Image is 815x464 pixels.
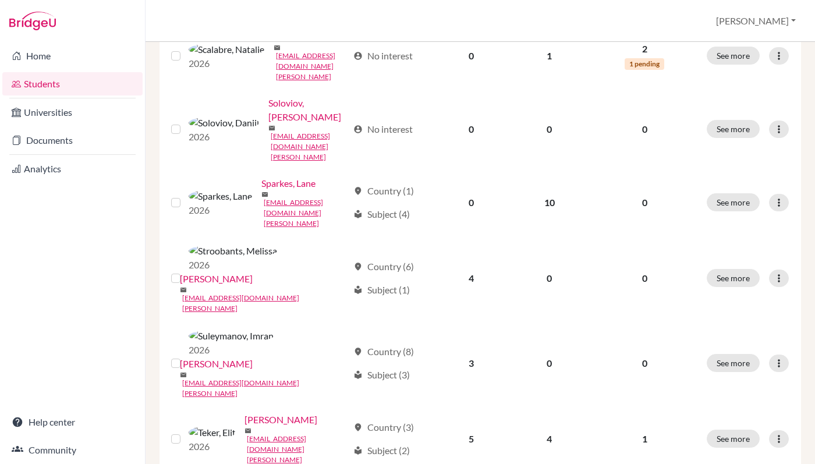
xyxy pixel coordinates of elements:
a: [EMAIL_ADDRESS][DOMAIN_NAME][PERSON_NAME] [264,197,348,229]
a: Community [2,438,143,462]
p: 2 [597,42,693,56]
span: location_on [353,186,363,196]
span: mail [180,371,187,378]
span: location_on [353,423,363,432]
img: Stroobants, Melissa [189,244,277,258]
a: Help center [2,410,143,434]
td: 3 [433,321,509,406]
div: Country (3) [353,420,414,434]
span: local_library [353,285,363,295]
a: [EMAIL_ADDRESS][DOMAIN_NAME][PERSON_NAME] [182,378,348,399]
span: local_library [353,370,363,380]
a: [EMAIL_ADDRESS][DOMAIN_NAME][PERSON_NAME] [276,51,348,82]
a: Universities [2,101,143,124]
button: See more [707,47,760,65]
p: 2026 [189,343,274,357]
div: Country (8) [353,345,414,359]
a: Students [2,72,143,95]
p: 0 [597,196,693,210]
img: Bridge-U [9,12,56,30]
button: See more [707,430,760,448]
div: Subject (4) [353,207,410,221]
span: account_circle [353,51,363,61]
div: Subject (3) [353,368,410,382]
img: Teker, Elif [189,426,235,440]
span: mail [180,286,187,293]
span: 1 pending [625,58,664,70]
div: Subject (1) [353,283,410,297]
td: 1 [509,23,590,89]
td: 0 [509,321,590,406]
a: Documents [2,129,143,152]
button: See more [707,193,760,211]
div: No interest [353,49,413,63]
p: 2026 [189,440,235,454]
a: Soloviov, [PERSON_NAME] [268,96,348,124]
div: No interest [353,122,413,136]
a: [PERSON_NAME] [180,272,253,286]
td: 0 [433,169,509,236]
img: Sparkes, Lane [189,189,252,203]
span: account_circle [353,125,363,134]
a: [EMAIL_ADDRESS][DOMAIN_NAME][PERSON_NAME] [271,131,348,162]
span: location_on [353,347,363,356]
td: 4 [433,236,509,321]
p: 2026 [189,56,264,70]
p: 0 [597,356,693,370]
span: location_on [353,262,363,271]
p: 2026 [189,130,259,144]
td: 0 [509,89,590,169]
div: Subject (2) [353,444,410,458]
p: 1 [597,432,693,446]
span: local_library [353,446,363,455]
button: [PERSON_NAME] [711,10,801,32]
button: See more [707,269,760,287]
td: 0 [433,23,509,89]
span: mail [261,191,268,198]
img: Scalabre, Natalie [189,42,264,56]
a: [EMAIL_ADDRESS][DOMAIN_NAME][PERSON_NAME] [182,293,348,314]
span: mail [268,125,275,132]
span: mail [245,427,251,434]
p: 2026 [189,203,252,217]
div: Country (1) [353,184,414,198]
td: 0 [433,89,509,169]
p: 0 [597,271,693,285]
td: 0 [509,236,590,321]
a: Analytics [2,157,143,180]
button: See more [707,120,760,138]
a: [PERSON_NAME] [180,357,253,371]
p: 0 [597,122,693,136]
a: Home [2,44,143,68]
a: [PERSON_NAME] [245,413,317,427]
p: 2026 [189,258,277,272]
img: Suleymanov, Imran [189,329,274,343]
img: Soloviov, Daniil [189,116,259,130]
span: local_library [353,210,363,219]
div: Country (6) [353,260,414,274]
td: 10 [509,169,590,236]
span: mail [274,44,281,51]
a: Sparkes, Lane [261,176,316,190]
button: See more [707,354,760,372]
